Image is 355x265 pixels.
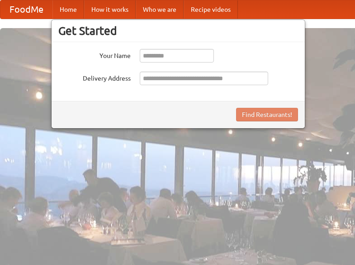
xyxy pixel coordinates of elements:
[58,72,131,83] label: Delivery Address
[58,24,298,38] h3: Get Started
[136,0,184,19] a: Who we are
[184,0,238,19] a: Recipe videos
[236,108,298,121] button: Find Restaurants!
[0,0,52,19] a: FoodMe
[58,49,131,60] label: Your Name
[84,0,136,19] a: How it works
[52,0,84,19] a: Home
